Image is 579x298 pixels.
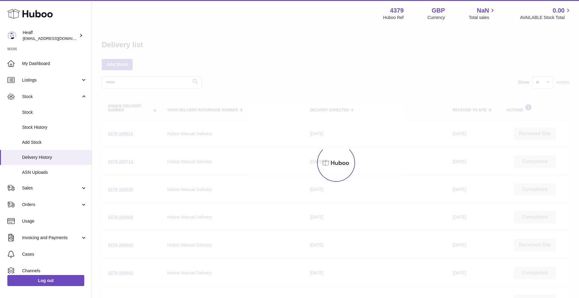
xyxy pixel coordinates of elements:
[383,15,404,21] div: Huboo Ref
[23,36,90,41] span: [EMAIL_ADDRESS][DOMAIN_NAME]
[22,218,87,224] span: Usage
[390,6,404,15] strong: 4379
[22,61,87,67] span: My Dashboard
[23,30,78,41] div: Healf
[22,77,81,83] span: Listings
[22,155,87,160] span: Delivery History
[553,6,565,15] span: 0.00
[469,15,496,21] span: Total sales
[432,6,445,15] strong: GBP
[520,15,572,21] span: AVAILABLE Stock Total
[7,275,84,286] a: Log out
[22,139,87,145] span: Add Stock
[22,109,87,115] span: Stock
[22,202,81,208] span: Orders
[22,170,87,175] span: ASN Uploads
[7,31,17,40] img: internalAdmin-4379@internal.huboo.com
[469,6,496,21] a: NaN Total sales
[22,94,81,100] span: Stock
[520,6,572,21] a: 0.00 AVAILABLE Stock Total
[22,124,87,130] span: Stock History
[22,268,87,274] span: Channels
[428,15,445,21] div: Currency
[22,235,81,241] span: Invoicing and Payments
[22,185,81,191] span: Sales
[477,6,489,15] span: NaN
[22,251,87,257] span: Cases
